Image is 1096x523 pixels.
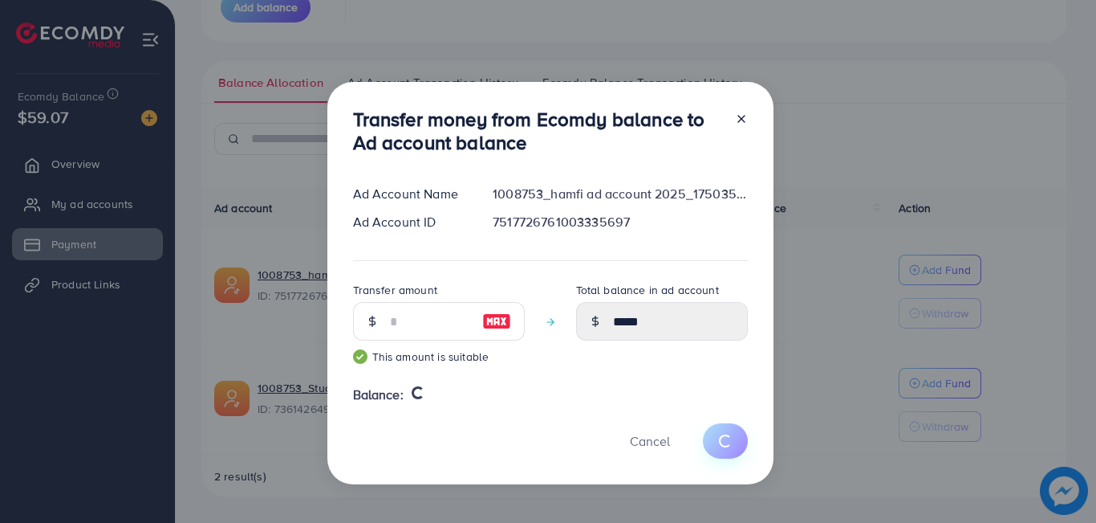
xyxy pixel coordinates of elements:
[353,108,722,154] h3: Transfer money from Ecomdy balance to Ad account balance
[340,185,481,203] div: Ad Account Name
[630,432,670,450] span: Cancel
[610,423,690,458] button: Cancel
[480,185,760,203] div: 1008753_hamfi ad account 2025_1750357175489
[353,349,367,364] img: guide
[353,349,525,365] small: This amount is suitable
[353,282,437,298] label: Transfer amount
[480,213,760,231] div: 7517726761003335697
[482,312,511,331] img: image
[353,386,404,404] span: Balance:
[340,213,481,231] div: Ad Account ID
[576,282,719,298] label: Total balance in ad account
